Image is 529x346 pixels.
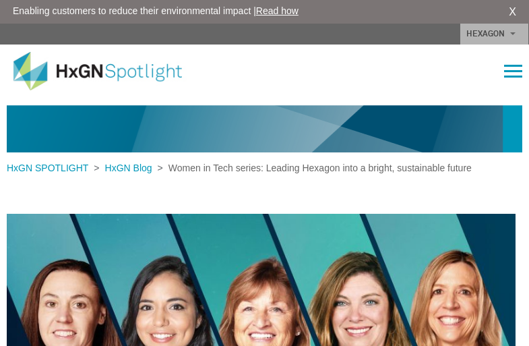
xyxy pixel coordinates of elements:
a: Read how [256,5,299,16]
a: HxGN SPOTLIGHT [7,163,94,173]
a: HxGN Blog [100,163,158,173]
img: HxGN Spotlight [13,52,202,91]
span: Enabling customers to reduce their environmental impact | [13,4,299,18]
a: HEXAGON [460,24,528,45]
span: Women in Tech series: Leading Hexagon into a bright, sustainable future [163,163,472,173]
a: X [509,4,516,20]
div: > > [7,161,472,175]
